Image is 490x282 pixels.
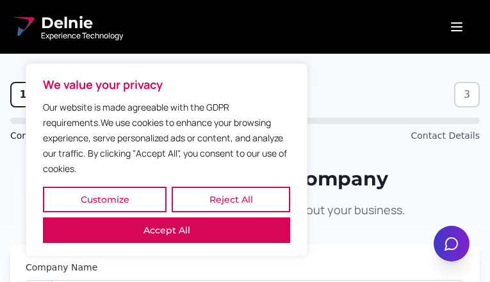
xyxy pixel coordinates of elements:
span: Company Info [10,129,73,142]
span: Experience Technology [41,31,123,41]
p: We value your privacy [43,77,290,92]
button: Accept All [43,217,290,243]
button: Open menu [434,14,480,40]
p: Our website is made agreeable with the GDPR requirements.We use cookies to enhance your browsing ... [43,100,290,176]
img: Delnie Logo [10,14,36,40]
button: Open chat [434,226,470,262]
span: Contact Details [411,129,480,142]
button: Reject All [172,187,290,212]
label: Company Name [26,262,97,272]
button: Customize [43,187,167,212]
a: Delnie Logo Full [10,13,123,41]
p: Let's start with some basic information about your business. [10,201,480,219]
span: 1 [19,87,26,102]
h1: Tell Us About Your Company [10,168,480,191]
span: 3 [464,87,470,102]
span: Delnie [41,13,123,33]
